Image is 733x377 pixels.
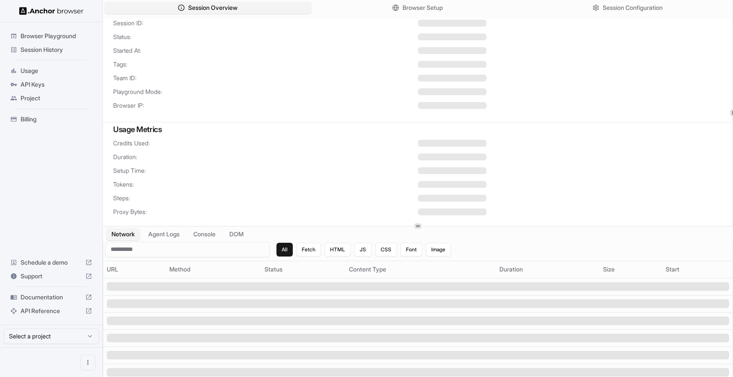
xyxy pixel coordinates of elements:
[169,265,257,274] div: Method
[113,74,418,82] span: Team ID:
[113,124,722,136] h3: Usage Metrics
[403,3,443,12] span: Browser Setup
[21,32,92,40] span: Browser Playground
[354,243,372,256] button: JS
[143,228,185,240] button: Agent Logs
[7,290,96,304] div: Documentation
[666,265,729,274] div: Start
[21,258,82,267] span: Schedule a demo
[7,78,96,91] div: API Keys
[7,64,96,78] div: Usage
[113,139,418,148] span: Credits Used:
[113,87,418,96] span: Playground Mode:
[276,243,293,256] button: All
[375,243,397,256] button: CSS
[113,153,418,161] span: Duration:
[426,243,451,256] button: Image
[113,166,418,175] span: Setup Time:
[113,180,418,189] span: Tokens:
[349,265,493,274] div: Content Type
[7,304,96,318] div: API Reference
[7,91,96,105] div: Project
[21,66,92,75] span: Usage
[113,19,418,27] span: Session ID:
[188,228,221,240] button: Console
[21,307,82,315] span: API Reference
[499,265,596,274] div: Duration
[21,293,82,302] span: Documentation
[113,60,418,69] span: Tags:
[113,194,418,202] span: Steps:
[188,3,237,12] span: Session Overview
[400,243,422,256] button: Font
[19,7,84,15] img: Anchor Logo
[603,3,663,12] span: Session Configuration
[7,112,96,126] div: Billing
[603,265,659,274] div: Size
[113,46,418,55] span: Started At:
[113,208,418,216] span: Proxy Bytes:
[80,355,96,370] button: Open menu
[7,43,96,57] div: Session History
[21,80,92,89] span: API Keys
[7,269,96,283] div: Support
[324,243,351,256] button: HTML
[21,115,92,124] span: Billing
[21,272,82,280] span: Support
[21,94,92,103] span: Project
[106,228,140,240] button: Network
[113,33,418,41] span: Status:
[113,101,418,110] span: Browser IP:
[107,265,162,274] div: URL
[296,243,321,256] button: Fetch
[224,228,249,240] button: DOM
[264,265,342,274] div: Status
[7,29,96,43] div: Browser Playground
[7,256,96,269] div: Schedule a demo
[21,45,92,54] span: Session History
